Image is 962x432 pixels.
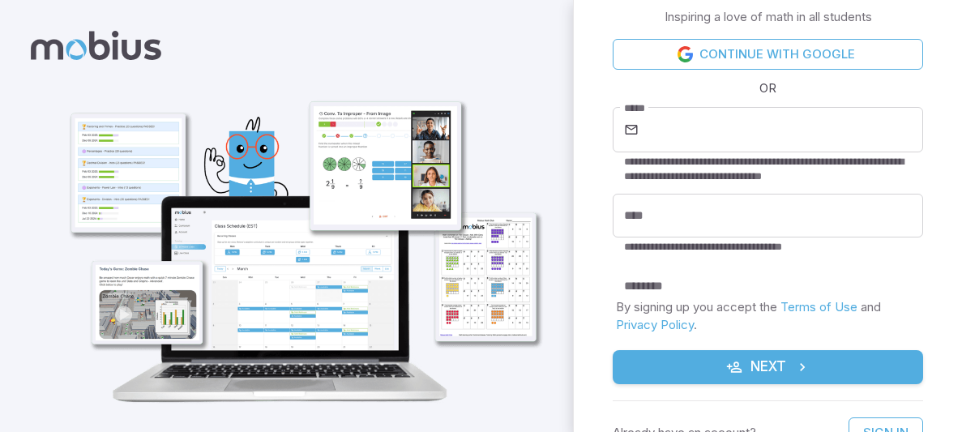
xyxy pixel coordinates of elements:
[780,299,857,314] a: Terms of Use
[665,8,872,26] p: Inspiring a love of math in all students
[755,79,780,97] span: OR
[613,39,923,70] a: Continue with Google
[616,317,694,332] a: Privacy Policy
[613,350,923,384] button: Next
[45,45,554,418] img: parent_1-illustration
[616,298,920,334] p: By signing up you accept the and .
